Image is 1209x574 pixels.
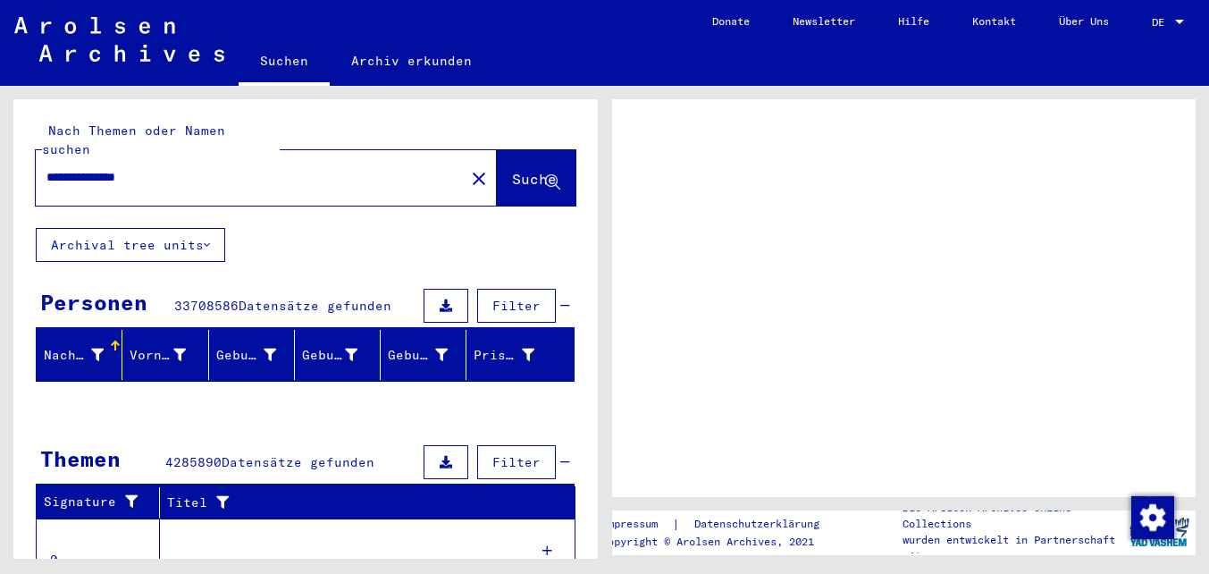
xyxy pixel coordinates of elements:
mat-header-cell: Geburtsname [209,330,295,380]
p: Copyright © Arolsen Archives, 2021 [601,534,841,550]
mat-icon: close [468,168,490,190]
button: Clear [461,160,497,196]
div: Geburt‏ [302,341,380,369]
div: Nachname [44,341,126,369]
span: Suche [512,170,557,188]
a: Archiv erkunden [330,39,493,82]
span: Filter [492,298,541,314]
div: Geburtsdatum [388,346,448,365]
div: Prisoner # [474,346,533,365]
div: Titel [167,488,558,517]
div: Geburtsdatum [388,341,470,369]
button: Suche [497,150,575,206]
mat-header-cell: Geburtsdatum [381,330,466,380]
div: Titel [167,494,540,512]
div: Prisoner # [474,341,556,369]
mat-header-cell: Prisoner # [466,330,573,380]
mat-header-cell: Geburt‏ [295,330,381,380]
img: Zustimmung ändern [1131,496,1174,539]
button: Archival tree units [36,228,225,262]
div: Vorname [130,341,207,369]
div: Themen [40,443,121,475]
button: Filter [477,289,556,323]
p: wurden entwickelt in Partnerschaft mit [903,532,1122,564]
mat-header-cell: Vorname [122,330,208,380]
span: 4285890 [165,454,222,470]
div: Geburt‏ [302,346,357,365]
div: Zustimmung ändern [1130,495,1173,538]
a: Datenschutzerklärung [680,515,841,534]
a: Suchen [239,39,330,86]
div: Signature [44,488,164,517]
div: Personen [40,286,147,318]
button: Filter [477,445,556,479]
span: Datensätze gefunden [222,454,374,470]
span: DE [1152,16,1171,29]
mat-header-cell: Nachname [37,330,122,380]
span: Datensätze gefunden [239,298,391,314]
img: yv_logo.png [1126,510,1193,554]
div: Vorname [130,346,185,365]
span: Filter [492,454,541,470]
div: | [601,515,841,534]
div: Signature [44,493,146,511]
div: Geburtsname [216,341,298,369]
div: Geburtsname [216,346,276,365]
mat-label: Nach Themen oder Namen suchen [42,122,225,157]
img: Arolsen_neg.svg [14,17,224,62]
div: Nachname [44,346,104,365]
p: Die Arolsen Archives Online-Collections [903,500,1122,532]
span: 33708586 [174,298,239,314]
a: Impressum [601,515,672,534]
